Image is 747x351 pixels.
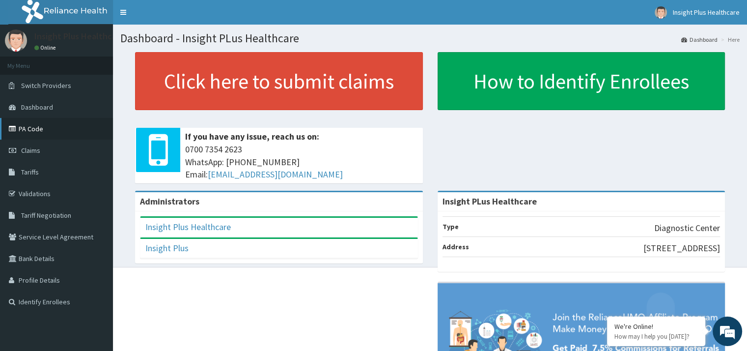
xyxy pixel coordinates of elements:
[21,81,71,90] span: Switch Providers
[21,211,71,220] span: Tariff Negotiation
[208,169,343,180] a: [EMAIL_ADDRESS][DOMAIN_NAME]
[120,32,740,45] h1: Dashboard - Insight PLus Healthcare
[654,222,720,234] p: Diagnostic Center
[140,196,199,207] b: Administrators
[185,131,319,142] b: If you have any issue, reach us on:
[34,32,124,41] p: Insight Plus Healthcare
[34,44,58,51] a: Online
[145,221,231,233] a: Insight Plus Healthcare
[135,52,423,110] a: Click here to submit claims
[673,8,740,17] span: Insight Plus Healthcare
[614,332,698,341] p: How may I help you today?
[21,168,39,176] span: Tariffs
[655,6,667,19] img: User Image
[443,196,537,207] strong: Insight PLus Healthcare
[5,29,27,52] img: User Image
[643,242,720,255] p: [STREET_ADDRESS]
[145,242,189,254] a: Insight Plus
[443,222,459,231] b: Type
[21,103,53,112] span: Dashboard
[719,35,740,44] li: Here
[21,146,40,155] span: Claims
[185,143,418,181] span: 0700 7354 2623 WhatsApp: [PHONE_NUMBER] Email:
[614,322,698,331] div: We're Online!
[681,35,718,44] a: Dashboard
[438,52,725,110] a: How to Identify Enrollees
[443,242,469,251] b: Address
